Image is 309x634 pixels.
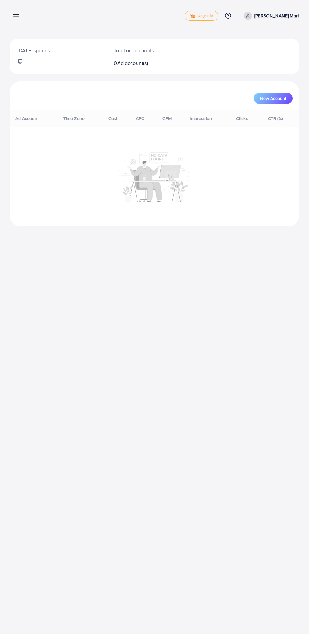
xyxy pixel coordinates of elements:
[18,47,99,54] p: [DATE] spends
[114,47,171,54] p: Total ad accounts
[254,93,293,104] button: New Account
[114,60,171,66] h2: 0
[185,11,218,21] a: tickUpgrade
[241,12,299,20] a: [PERSON_NAME] Mart
[190,14,195,18] img: tick
[190,14,213,18] span: Upgrade
[254,12,299,20] p: [PERSON_NAME] Mart
[117,60,148,66] span: Ad account(s)
[260,96,286,101] span: New Account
